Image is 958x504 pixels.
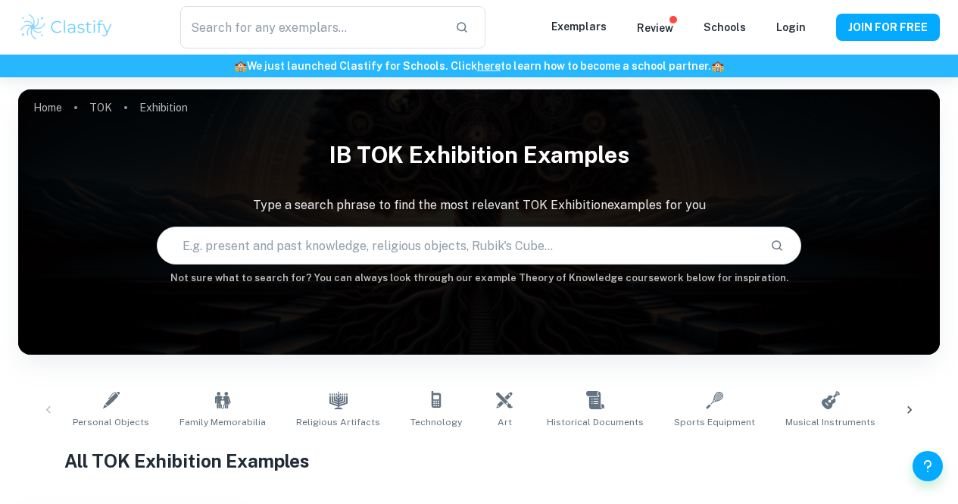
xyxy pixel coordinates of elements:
[836,14,940,41] button: JOIN FOR FREE
[158,224,759,267] input: E.g. present and past knowledge, religious objects, Rubik's Cube...
[89,97,112,118] a: TOK
[179,415,266,429] span: Family Memorabilia
[704,21,746,33] a: Schools
[18,132,940,178] h1: IB TOK Exhibition examples
[3,58,955,74] h6: We just launched Clastify for Schools. Click to learn how to become a school partner.
[776,21,806,33] a: Login
[410,415,462,429] span: Technology
[785,415,875,429] span: Musical Instruments
[18,271,940,286] h6: Not sure what to search for? You can always look through our example Theory of Knowledge coursewo...
[547,415,644,429] span: Historical Documents
[18,12,114,42] img: Clastify logo
[477,60,501,72] a: here
[637,20,673,36] p: Review
[180,6,444,49] input: Search for any exemplars...
[18,196,940,214] p: Type a search phrase to find the most relevant TOK Exhibition examples for you
[33,97,62,118] a: Home
[498,415,512,429] span: Art
[73,415,149,429] span: Personal Objects
[764,233,790,258] button: Search
[674,415,755,429] span: Sports Equipment
[296,415,380,429] span: Religious Artifacts
[64,447,894,474] h1: All TOK Exhibition Examples
[551,18,607,35] p: Exemplars
[913,451,943,481] button: Help and Feedback
[139,99,188,116] p: Exhibition
[711,60,724,72] span: 🏫
[234,60,247,72] span: 🏫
